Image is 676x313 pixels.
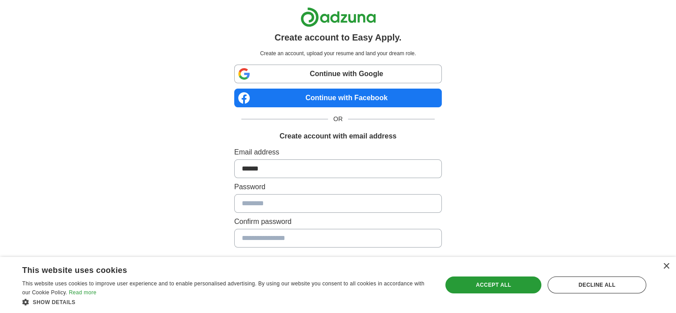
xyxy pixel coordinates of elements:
div: Show details [22,297,430,306]
a: Continue with Facebook [234,89,442,107]
div: Accept all [445,276,541,293]
img: Adzuna logo [300,7,376,27]
h1: Create account with email address [280,131,396,142]
h1: Create account to Easy Apply. [275,31,402,44]
div: This website uses cookies [22,262,408,276]
span: Show details [33,299,76,305]
label: Password [234,182,442,192]
a: Read more, opens a new window [69,289,96,296]
p: Create an account, upload your resume and land your dream role. [236,49,440,57]
a: Continue with Google [234,65,442,83]
span: OR [328,114,348,124]
div: Decline all [548,276,646,293]
span: This website uses cookies to improve user experience and to enable personalised advertising. By u... [22,280,424,296]
label: Confirm password [234,216,442,227]
label: Email address [234,147,442,158]
div: Close [663,263,669,270]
